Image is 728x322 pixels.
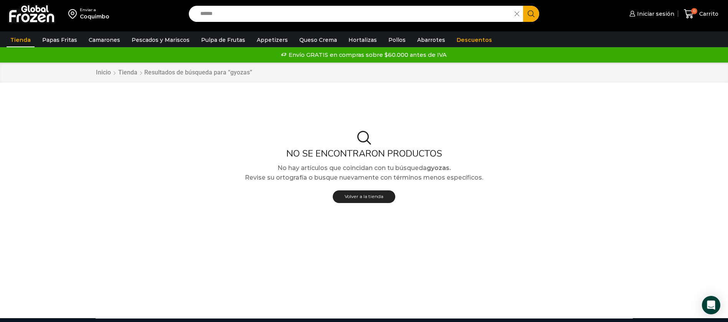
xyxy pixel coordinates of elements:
a: 0 Carrito [682,5,720,23]
button: Search button [523,6,539,22]
div: Coquimbo [80,13,109,20]
a: Iniciar sesión [627,6,674,21]
a: Volver a la tienda [333,190,395,203]
nav: Breadcrumb [96,68,252,77]
a: Tienda [7,33,35,47]
a: Abarrotes [413,33,449,47]
a: Pollos [385,33,409,47]
a: Queso Crema [295,33,341,47]
strong: gyozas. [427,164,451,172]
a: Pulpa de Frutas [197,33,249,47]
span: Volver a la tienda [345,193,383,199]
p: No hay artículos que coincidan con tu búsqueda Revise su ortografía o busque nuevamente con térmi... [90,163,639,183]
a: Hortalizas [345,33,381,47]
h2: No se encontraron productos [90,148,639,159]
a: Descuentos [453,33,496,47]
a: Appetizers [253,33,292,47]
a: Inicio [96,68,111,77]
span: Carrito [697,10,718,18]
img: address-field-icon.svg [68,7,80,20]
span: 0 [691,8,697,14]
a: Pescados y Mariscos [128,33,193,47]
div: Enviar a [80,7,109,13]
a: Camarones [85,33,124,47]
a: Tienda [118,68,138,77]
div: Open Intercom Messenger [702,296,720,314]
h1: Resultados de búsqueda para “gyozas” [144,69,252,76]
a: Papas Fritas [38,33,81,47]
span: Iniciar sesión [635,10,674,18]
